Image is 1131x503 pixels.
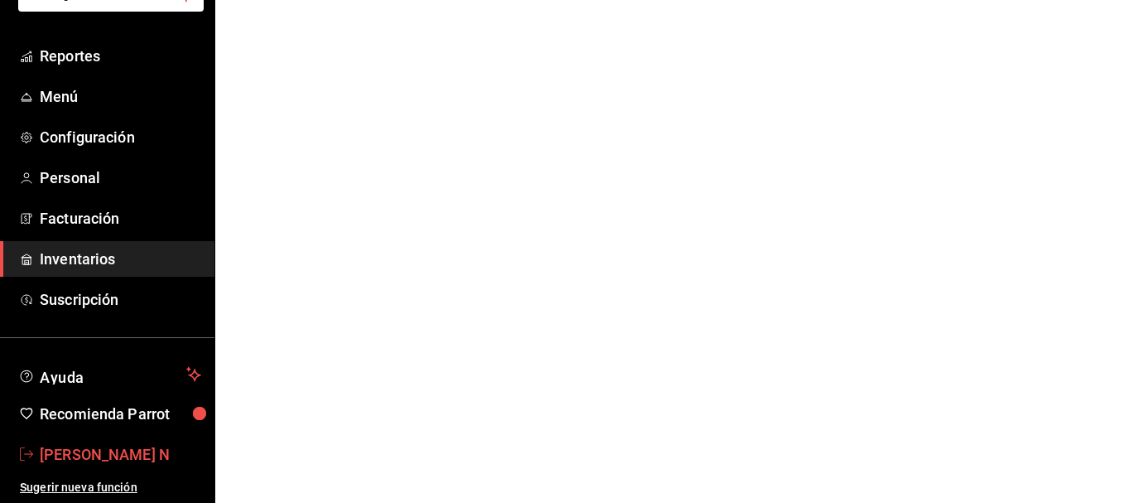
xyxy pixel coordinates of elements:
span: Facturación [40,207,201,230]
span: Inventarios [40,248,201,270]
span: Personal [40,167,201,189]
span: Recomienda Parrot [40,403,201,425]
span: Configuración [40,126,201,148]
span: Suscripción [40,288,201,311]
span: Sugerir nueva función [20,479,201,496]
span: Menú [40,85,201,108]
span: [PERSON_NAME] N [40,443,201,466]
span: Reportes [40,45,201,67]
span: Ayuda [40,365,180,385]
